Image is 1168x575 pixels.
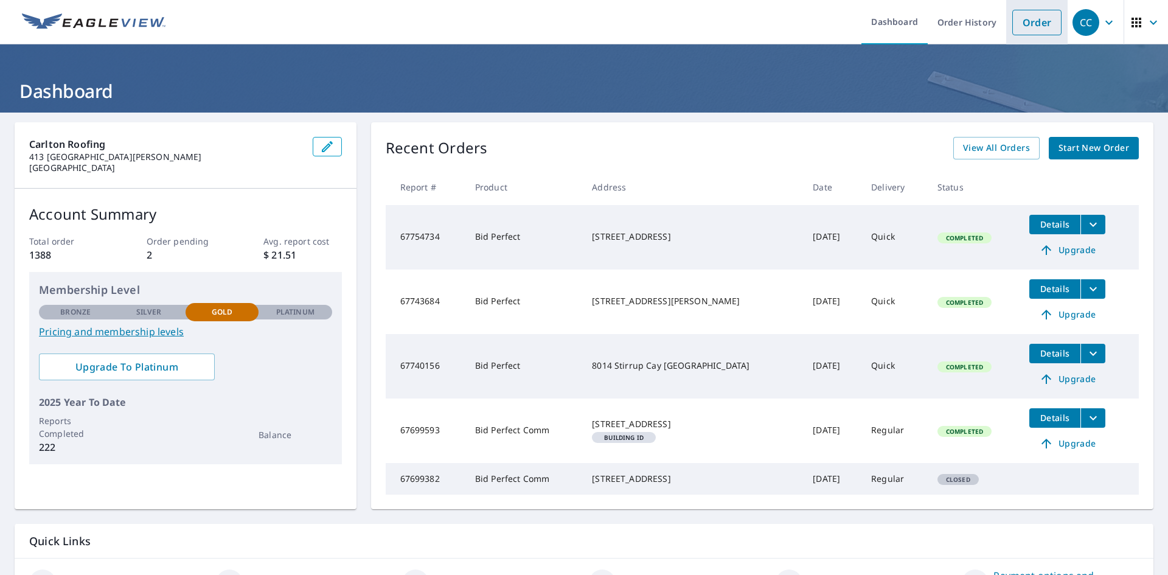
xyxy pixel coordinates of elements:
div: [STREET_ADDRESS][PERSON_NAME] [592,295,793,307]
td: Regular [861,463,928,495]
span: Start New Order [1058,141,1129,156]
span: Upgrade [1037,436,1098,451]
span: Details [1037,412,1073,423]
p: 2 [147,248,224,262]
td: Quick [861,334,928,399]
div: CC [1072,9,1099,36]
p: 2025 Year To Date [39,395,332,409]
div: [STREET_ADDRESS] [592,418,793,430]
div: [STREET_ADDRESS] [592,473,793,485]
button: detailsBtn-67754734 [1029,215,1080,234]
p: Quick Links [29,534,1139,549]
td: Quick [861,270,928,334]
th: Delivery [861,169,928,205]
td: Regular [861,399,928,463]
p: Carlton Roofing [29,137,303,152]
td: [DATE] [803,334,861,399]
button: filesDropdownBtn-67740156 [1080,344,1105,363]
td: 67740156 [386,334,465,399]
td: [DATE] [803,463,861,495]
span: Upgrade [1037,372,1098,386]
em: Building ID [604,434,644,441]
span: Completed [939,234,990,242]
td: [DATE] [803,205,861,270]
p: Bronze [60,307,91,318]
th: Product [465,169,583,205]
a: Pricing and membership levels [39,324,332,339]
p: 222 [39,440,112,455]
a: Start New Order [1049,137,1139,159]
p: Silver [136,307,162,318]
a: Upgrade [1029,369,1105,389]
button: detailsBtn-67699593 [1029,408,1080,428]
p: Platinum [276,307,315,318]
a: Upgrade [1029,305,1105,324]
td: Bid Perfect [465,205,583,270]
td: 67699593 [386,399,465,463]
div: 8014 Stirrup Cay [GEOGRAPHIC_DATA] [592,360,793,372]
p: Order pending [147,235,224,248]
a: Upgrade [1029,434,1105,453]
button: filesDropdownBtn-67743684 [1080,279,1105,299]
img: EV Logo [22,13,165,32]
a: Order [1012,10,1062,35]
p: $ 21.51 [263,248,341,262]
span: Completed [939,298,990,307]
p: 413 [GEOGRAPHIC_DATA][PERSON_NAME] [29,152,303,162]
a: View All Orders [953,137,1040,159]
p: Total order [29,235,107,248]
a: Upgrade [1029,240,1105,260]
span: Details [1037,218,1073,230]
span: Upgrade [1037,243,1098,257]
td: Bid Perfect [465,270,583,334]
td: [DATE] [803,399,861,463]
p: [GEOGRAPHIC_DATA] [29,162,303,173]
td: Quick [861,205,928,270]
td: 67699382 [386,463,465,495]
th: Report # [386,169,465,205]
span: Completed [939,363,990,371]
span: Details [1037,347,1073,359]
button: detailsBtn-67740156 [1029,344,1080,363]
td: 67743684 [386,270,465,334]
span: Completed [939,427,990,436]
button: filesDropdownBtn-67699593 [1080,408,1105,428]
span: Closed [939,475,978,484]
th: Date [803,169,861,205]
td: Bid Perfect Comm [465,463,583,495]
span: View All Orders [963,141,1030,156]
td: Bid Perfect Comm [465,399,583,463]
h1: Dashboard [15,78,1153,103]
p: Avg. report cost [263,235,341,248]
td: 67754734 [386,205,465,270]
th: Status [928,169,1020,205]
span: Details [1037,283,1073,294]
button: filesDropdownBtn-67754734 [1080,215,1105,234]
button: detailsBtn-67743684 [1029,279,1080,299]
p: Reports Completed [39,414,112,440]
td: [DATE] [803,270,861,334]
p: Gold [212,307,232,318]
td: Bid Perfect [465,334,583,399]
div: [STREET_ADDRESS] [592,231,793,243]
span: Upgrade To Platinum [49,360,205,374]
p: Membership Level [39,282,332,298]
span: Upgrade [1037,307,1098,322]
p: 1388 [29,248,107,262]
p: Account Summary [29,203,342,225]
p: Balance [259,428,332,441]
th: Address [582,169,803,205]
p: Recent Orders [386,137,488,159]
a: Upgrade To Platinum [39,354,215,380]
